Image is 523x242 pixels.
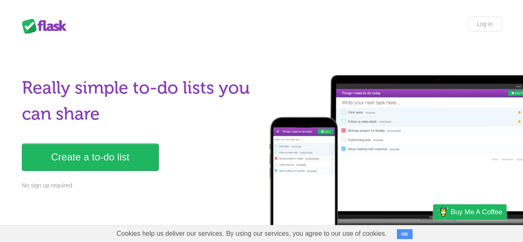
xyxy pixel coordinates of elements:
[468,17,501,31] a: Log in
[397,229,413,239] button: OK
[22,75,257,127] h1: Really simple to-do lists you can share
[22,181,257,190] p: No sign up required
[108,225,395,242] span: Cookies help us deliver our services. By using our services, you agree to our use of cookies.
[22,19,72,34] div: Flask Lists
[437,205,449,219] img: Buy me a coffee
[22,144,159,171] a: Create a to-do list
[433,204,506,220] a: Buy me a coffee
[451,205,502,219] span: Buy me a coffee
